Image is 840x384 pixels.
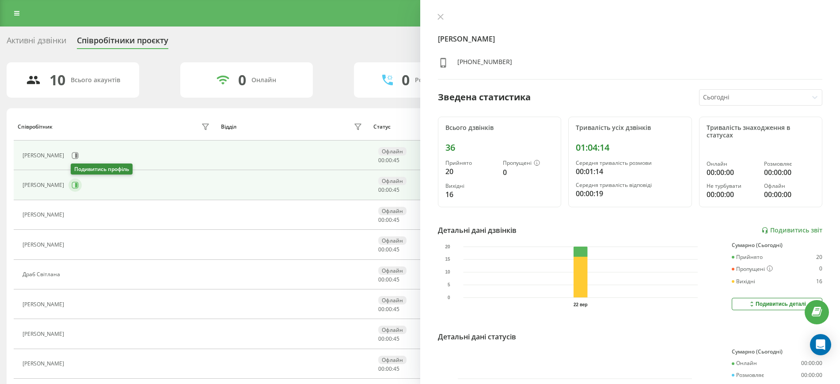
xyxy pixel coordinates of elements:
div: : : [378,247,399,253]
div: 0 [238,72,246,88]
div: : : [378,157,399,163]
div: Середня тривалість відповіді [576,182,684,188]
div: Офлайн [378,207,407,215]
div: Тривалість усіх дзвінків [576,124,684,132]
div: [PERSON_NAME] [23,301,66,308]
div: Розмовляє [764,161,815,167]
div: 36 [445,142,554,153]
div: Онлайн [732,360,757,366]
div: [PERSON_NAME] [23,212,66,218]
div: [PERSON_NAME] [23,182,66,188]
span: 00 [386,276,392,283]
div: Офлайн [378,326,407,334]
span: 00 [378,246,384,253]
text: 20 [445,244,450,249]
span: 45 [393,365,399,373]
div: Офлайн [378,177,407,185]
div: 16 [445,189,496,200]
span: 45 [393,305,399,313]
div: 0 [503,167,554,178]
div: Офлайн [378,147,407,156]
div: 20 [445,166,496,177]
div: Співробітник [18,124,53,130]
text: 10 [445,270,450,275]
div: Розмовляють [415,76,458,84]
div: Прийнято [732,254,763,260]
text: 15 [445,257,450,262]
div: Онлайн [707,161,757,167]
span: 45 [393,186,399,194]
div: Подивитись деталі [748,300,806,308]
div: Відділ [221,124,236,130]
text: 0 [447,295,450,300]
div: [PERSON_NAME] [23,361,66,367]
span: 45 [393,216,399,224]
div: Розмовляє [732,372,764,378]
span: 00 [378,186,384,194]
text: 5 [447,282,450,287]
div: 0 [819,266,822,273]
div: Не турбувати [707,183,757,189]
div: : : [378,187,399,193]
div: Активні дзвінки [7,36,66,49]
div: : : [378,306,399,312]
span: 00 [378,365,384,373]
div: Всього дзвінків [445,124,554,132]
div: Драб Світлана [23,271,62,278]
span: 00 [378,216,384,224]
div: 00:00:00 [764,189,815,200]
span: 45 [393,276,399,283]
span: 00 [378,276,384,283]
span: 45 [393,156,399,164]
div: Всього акаунтів [71,76,120,84]
div: : : [378,277,399,283]
div: 00:00:00 [764,167,815,178]
span: 00 [378,156,384,164]
div: 00:00:00 [707,189,757,200]
div: Вихідні [732,278,755,285]
div: : : [378,366,399,372]
div: Вихідні [445,183,496,189]
div: : : [378,336,399,342]
div: Open Intercom Messenger [810,334,831,355]
div: 00:00:19 [576,188,684,199]
div: 00:01:14 [576,166,684,177]
div: 01:04:14 [576,142,684,153]
button: Подивитись деталі [732,298,822,310]
div: Тривалість знаходження в статусах [707,124,815,139]
div: [PERSON_NAME] [23,242,66,248]
h4: [PERSON_NAME] [438,34,823,44]
div: : : [378,217,399,223]
span: 00 [386,216,392,224]
div: 20 [816,254,822,260]
div: Детальні дані статусів [438,331,516,342]
div: Офлайн [378,266,407,275]
span: 00 [386,305,392,313]
div: Статус [373,124,391,130]
div: [PERSON_NAME] [23,331,66,337]
div: 16 [816,278,822,285]
span: 00 [386,365,392,373]
div: [PERSON_NAME] [23,152,66,159]
div: Детальні дані дзвінків [438,225,517,236]
div: Пропущені [732,266,773,273]
div: Офлайн [378,296,407,304]
span: 00 [386,156,392,164]
div: Середня тривалість розмови [576,160,684,166]
div: 10 [49,72,65,88]
div: Співробітники проєкту [77,36,168,49]
a: Подивитись звіт [761,227,822,234]
div: 00:00:00 [707,167,757,178]
div: Зведена статистика [438,91,531,104]
div: Подивитись профіль [71,163,133,175]
text: 22 вер [574,302,588,307]
div: Прийнято [445,160,496,166]
div: 00:00:00 [801,372,822,378]
div: Сумарно (Сьогодні) [732,242,822,248]
span: 00 [386,186,392,194]
div: Офлайн [378,236,407,245]
div: Офлайн [378,356,407,364]
span: 00 [386,246,392,253]
div: [PHONE_NUMBER] [457,57,512,70]
div: Онлайн [251,76,276,84]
